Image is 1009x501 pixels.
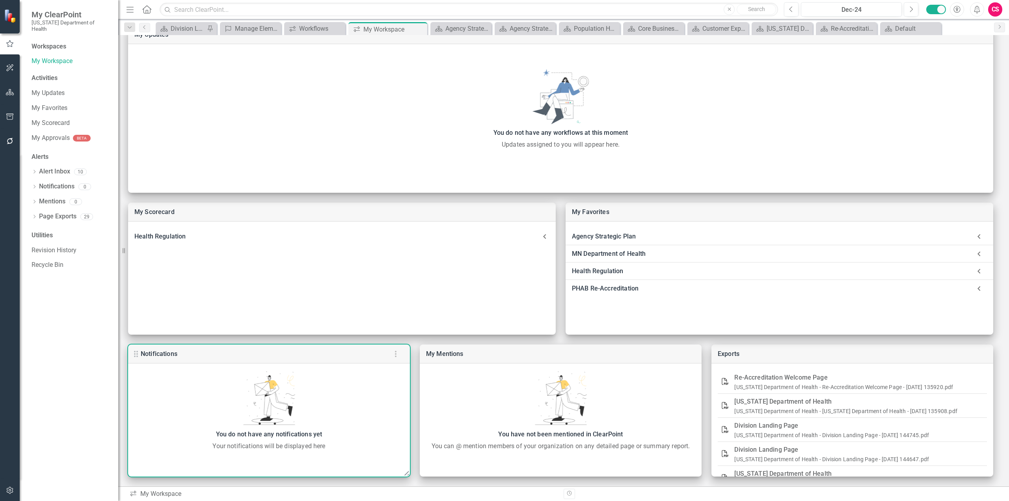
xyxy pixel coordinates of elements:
[734,420,981,431] div: Division Landing Page
[80,213,93,220] div: 29
[572,283,971,294] div: PHAB Re-Accreditation
[572,231,971,242] div: Agency Strategic Plan
[132,429,406,440] div: You do not have any notifications yet
[134,231,540,242] div: Health Regulation
[988,2,1002,17] button: CS
[39,197,65,206] a: Mentions
[132,127,989,138] div: You do not have any workflows at this moment
[702,24,747,34] div: Customer Experience and Needs
[141,350,177,358] a: Notifications
[32,231,110,240] div: Utilities
[424,441,698,451] div: You can @ mention members of your organization on any detailed page or summary report.
[748,6,765,12] span: Search
[78,183,91,190] div: 0
[734,444,981,455] div: Division Landing Page
[286,24,343,34] a: Workflows
[734,468,981,479] div: [US_STATE] Department of Health
[32,246,110,255] a: Revision History
[734,456,929,462] a: [US_STATE] Department of Health - Division Landing Page - [DATE] 144647.pdf
[32,104,110,113] a: My Favorites
[804,5,899,15] div: Dec-24
[574,24,618,34] div: Population Health Improvement Plan
[566,280,993,297] div: PHAB Re-Accreditation
[801,2,902,17] button: Dec-24
[882,24,939,34] a: Default
[132,140,989,149] div: Updates assigned to you will appear here.
[718,350,739,358] a: Exports
[754,24,811,34] a: [US_STATE] Department of Health
[32,19,110,32] small: [US_STATE] Department of Health
[32,57,110,66] a: My Workspace
[69,198,82,205] div: 0
[32,74,110,83] div: Activities
[363,24,425,34] div: My Workspace
[39,182,74,191] a: Notifications
[734,384,953,390] a: [US_STATE] Department of Health - Re-Accreditation Welcome Page - [DATE] 135920.pdf
[4,9,18,23] img: ClearPoint Strategy
[39,212,76,221] a: Page Exports
[426,350,464,358] a: My Mentions
[39,167,70,176] a: Alert Inbox
[734,372,981,383] div: Re-Accreditation Welcome Page
[734,396,981,407] div: [US_STATE] Department of Health
[32,10,110,19] span: My ClearPoint
[32,119,110,128] a: My Scorecard
[638,24,682,34] div: Core Business Functions
[299,24,343,34] div: Workflows
[235,24,279,34] div: Manage Elements
[74,168,87,175] div: 10
[689,24,747,34] a: Customer Experience and Needs
[129,490,558,499] div: My Workspace
[625,24,682,34] a: Core Business Functions
[32,134,70,143] a: My Approvals
[134,31,169,38] a: My Updates
[737,4,776,15] button: Search
[134,208,175,216] a: My Scorecard
[572,266,971,277] div: Health Regulation
[73,135,91,142] div: BETA
[566,245,993,263] div: MN Department of Health
[158,24,205,34] a: Division Landing Page
[32,261,110,270] a: Recycle Bin
[32,153,110,162] div: Alerts
[132,441,406,451] div: Your notifications will be displayed here
[561,24,618,34] a: Population Health Improvement Plan
[566,263,993,280] div: Health Regulation
[572,208,609,216] a: My Favorites
[32,42,66,51] div: Workspaces
[424,429,698,440] div: You have not been mentioned in ClearPoint
[895,24,939,34] div: Default
[566,228,993,245] div: Agency Strategic Plan
[734,432,929,438] a: [US_STATE] Department of Health - Division Landing Page - [DATE] 144745.pdf
[818,24,875,34] a: Re-Accreditation Welcome Page
[510,24,554,34] div: Agency Strategic Priorities
[831,24,875,34] div: Re-Accreditation Welcome Page
[445,24,490,34] div: Agency Strategic Plan
[222,24,279,34] a: Manage Elements
[32,89,110,98] a: My Updates
[171,24,205,34] div: Division Landing Page
[432,24,490,34] a: Agency Strategic Plan
[734,408,957,414] a: [US_STATE] Department of Health - [US_STATE] Department of Health - [DATE] 135908.pdf
[767,24,811,34] div: [US_STATE] Department of Health
[497,24,554,34] a: Agency Strategic Priorities
[160,3,778,17] input: Search ClearPoint...
[572,248,971,259] div: MN Department of Health
[128,228,556,245] div: Health Regulation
